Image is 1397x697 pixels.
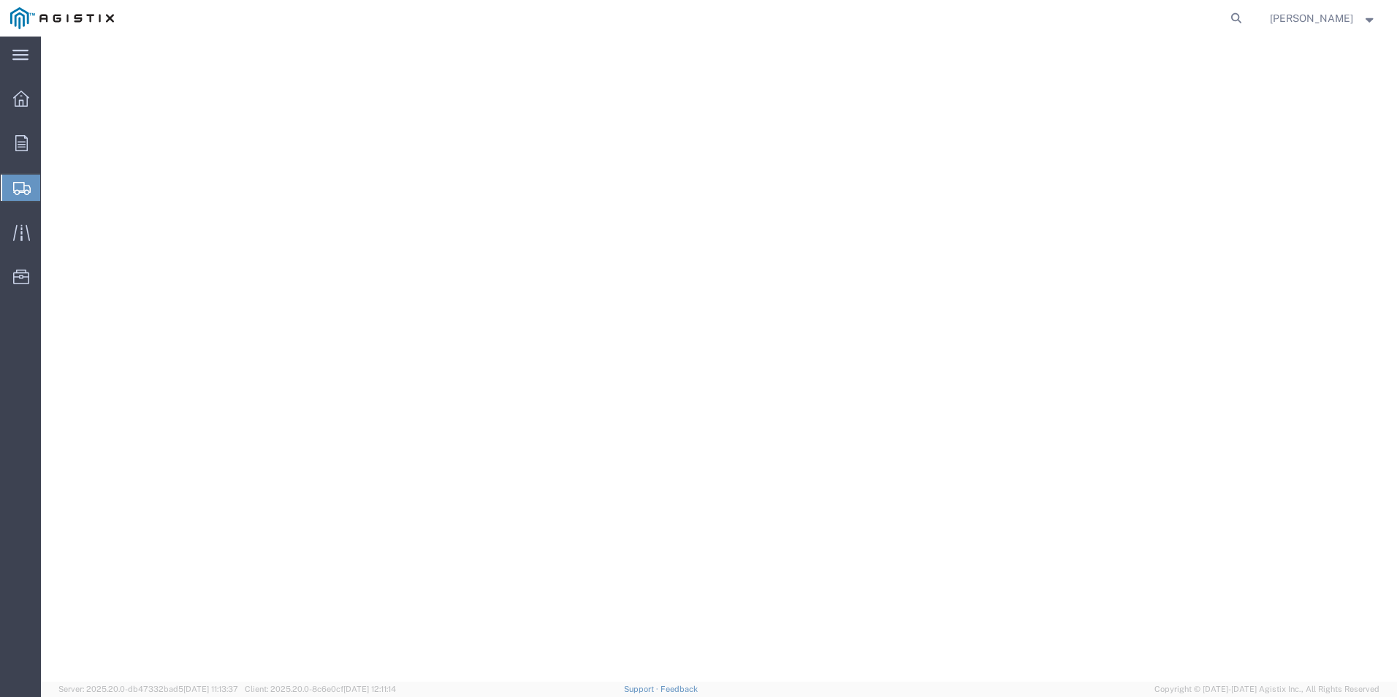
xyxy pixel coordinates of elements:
img: logo [10,7,114,29]
span: Copyright © [DATE]-[DATE] Agistix Inc., All Rights Reserved [1154,683,1379,696]
span: Server: 2025.20.0-db47332bad5 [58,685,238,693]
span: [DATE] 12:11:14 [343,685,396,693]
span: [DATE] 11:13:37 [183,685,238,693]
iframe: FS Legacy Container [41,37,1397,682]
a: Feedback [661,685,698,693]
a: Support [624,685,661,693]
span: Rick Judd [1270,10,1353,26]
button: [PERSON_NAME] [1269,9,1377,27]
span: Client: 2025.20.0-8c6e0cf [245,685,396,693]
